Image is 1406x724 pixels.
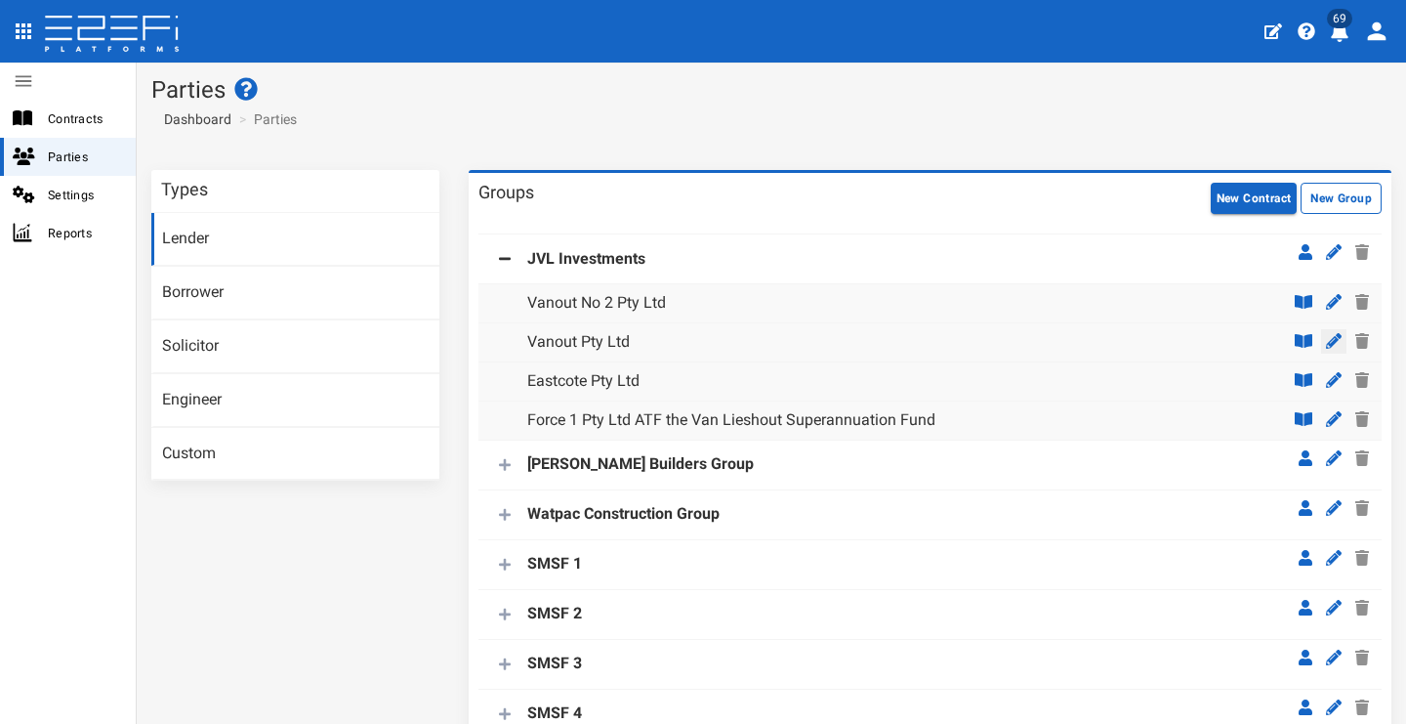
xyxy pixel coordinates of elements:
a: New Contract [1211,188,1302,206]
li: Parties [234,109,297,129]
h3: Types [161,181,208,198]
h1: Parties [151,77,1391,103]
button: New Contract [1211,183,1298,214]
a: Custom [151,428,439,481]
span: Parties [48,146,120,168]
a: Delete Group [1350,646,1374,670]
a: Borrower [151,267,439,319]
label: SMSF 1 [527,553,582,575]
a: Delete Group [1350,496,1374,521]
a: Delete Entity [1350,290,1374,315]
a: Solicitor [151,320,439,373]
a: Delete Group [1350,546,1374,571]
td: Vanout Pty Ltd [478,323,1202,362]
a: Dashboard [156,109,231,129]
span: Contracts [48,107,120,130]
a: Delete Entity [1350,368,1374,393]
label: SMSF 3 [527,653,582,675]
h3: Groups [478,184,534,201]
a: Lender [151,213,439,266]
label: JVL Investments [527,248,645,271]
span: Settings [48,184,120,206]
a: Delete Group [1350,696,1374,720]
td: Eastcote Pty Ltd [478,362,1202,402]
a: Delete Entity [1350,329,1374,354]
a: Delete Group [1350,596,1374,620]
button: New Group [1301,183,1382,214]
label: SMSF 2 [527,603,582,625]
td: Force 1 Pty Ltd ATF the Van Lieshout Superannuation Fund [478,401,1202,440]
a: Delete Group [1350,240,1374,265]
span: Dashboard [156,111,231,127]
td: Vanout No 2 Pty Ltd [478,284,1202,323]
span: Reports [48,222,120,244]
label: Watpac Construction Group [527,503,720,526]
a: Delete Group [1350,447,1374,471]
a: Delete Entity [1350,407,1374,432]
a: Engineer [151,374,439,427]
label: [PERSON_NAME] Builders Group [527,453,754,476]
